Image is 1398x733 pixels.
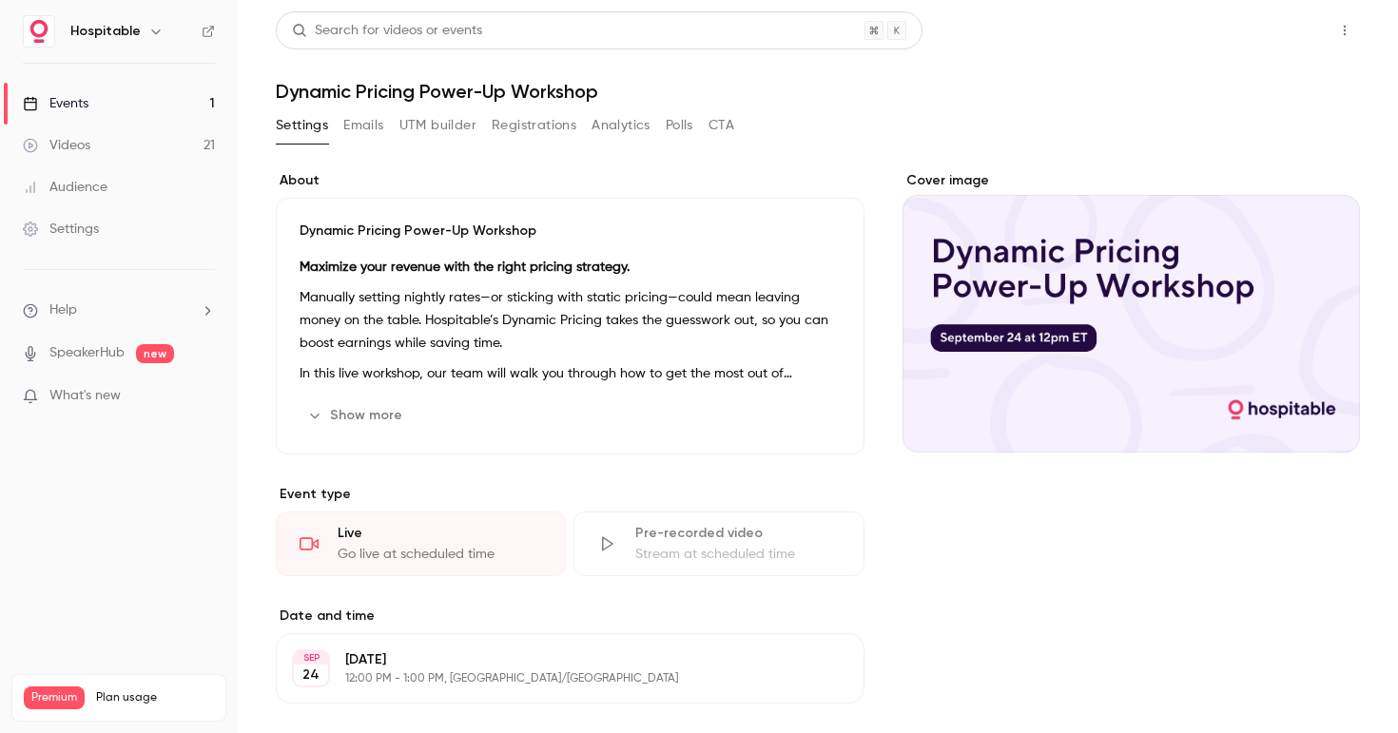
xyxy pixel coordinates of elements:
span: Help [49,300,77,320]
div: LiveGo live at scheduled time [276,511,566,576]
button: UTM builder [399,110,476,141]
div: Audience [23,178,107,197]
div: Go live at scheduled time [338,545,542,564]
button: Show more [300,400,414,431]
span: Plan usage [96,690,214,705]
p: Event type [276,485,864,504]
label: Cover image [903,171,1360,190]
label: About [276,171,864,190]
p: In this live workshop, our team will walk you through how to get the most out of Dynamic Pricing ... [300,362,841,385]
div: Videos [23,136,90,155]
button: CTA [709,110,734,141]
div: SEP [294,651,328,665]
button: Share [1239,11,1314,49]
p: Manually setting nightly rates—or sticking with static pricing—could mean leaving money on the ta... [300,286,841,355]
div: Live [338,524,542,543]
div: Stream at scheduled time [635,545,840,564]
button: Polls [666,110,693,141]
button: Analytics [592,110,650,141]
p: 24 [302,665,320,685]
button: Registrations [492,110,576,141]
label: Date and time [276,607,864,626]
h6: Hospitable [70,22,141,41]
button: Settings [276,110,328,141]
h1: Dynamic Pricing Power-Up Workshop [276,80,1360,103]
a: SpeakerHub [49,343,125,363]
strong: Maximize your revenue with the right pricing strategy. [300,260,630,274]
li: help-dropdown-opener [23,300,215,320]
span: Premium [24,686,85,709]
div: Events [23,94,88,113]
div: Search for videos or events [292,21,482,41]
span: new [136,344,174,363]
div: Settings [23,220,99,239]
button: Emails [343,110,383,141]
span: What's new [49,386,121,406]
div: Pre-recorded video [635,524,840,543]
img: Hospitable [24,16,54,47]
section: Cover image [903,171,1360,453]
p: 12:00 PM - 1:00 PM, [GEOGRAPHIC_DATA]/[GEOGRAPHIC_DATA] [345,671,764,686]
div: Pre-recorded videoStream at scheduled time [573,511,864,576]
p: [DATE] [345,650,764,669]
p: Dynamic Pricing Power-Up Workshop [300,222,841,241]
